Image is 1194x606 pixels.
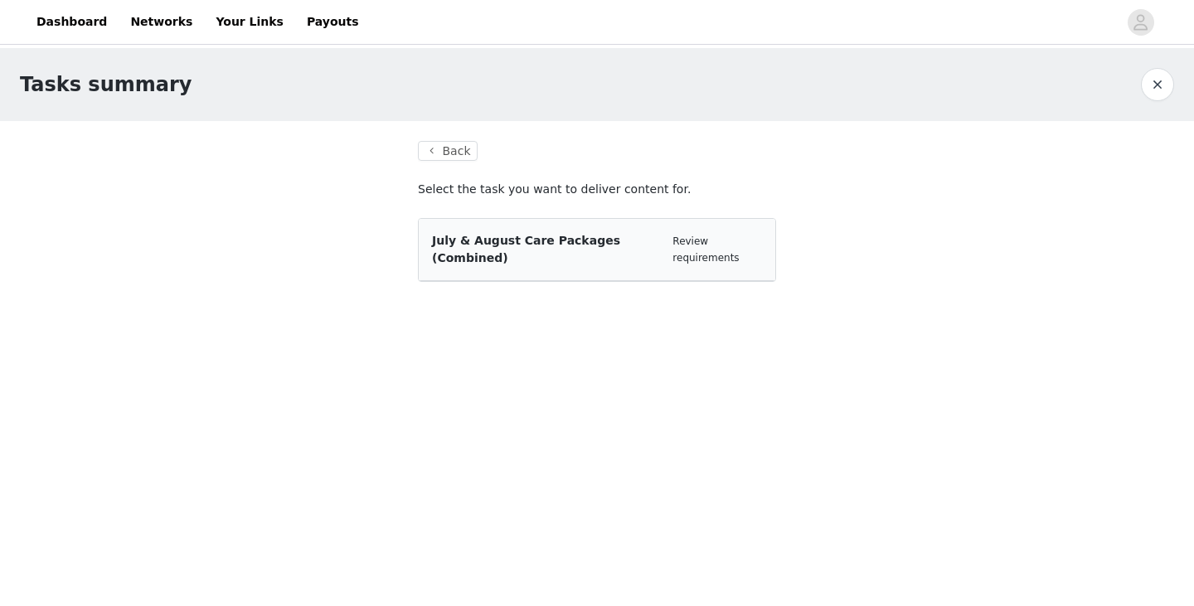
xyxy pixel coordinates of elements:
[432,234,620,264] span: July & August Care Packages (Combined)
[206,3,294,41] a: Your Links
[672,235,739,264] a: Review requirements
[120,3,202,41] a: Networks
[418,181,776,198] p: Select the task you want to deliver content for.
[27,3,117,41] a: Dashboard
[20,70,192,99] h1: Tasks summary
[1133,9,1148,36] div: avatar
[418,141,478,161] button: Back
[297,3,369,41] a: Payouts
